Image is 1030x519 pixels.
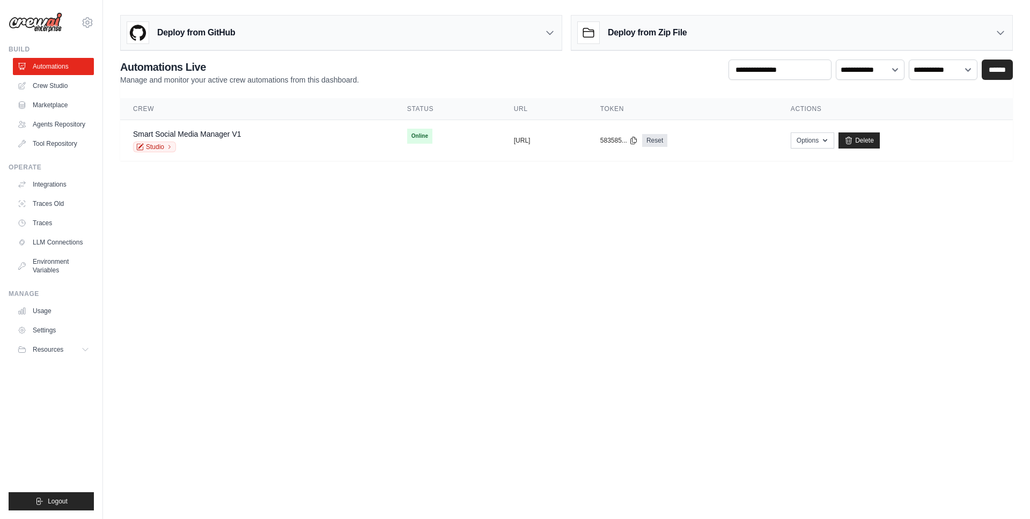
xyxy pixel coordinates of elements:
a: Traces Old [13,195,94,212]
span: Logout [48,497,68,506]
span: Resources [33,345,63,354]
a: Traces [13,214,94,232]
button: 583585... [600,136,638,145]
a: Studio [133,142,176,152]
a: Smart Social Media Manager V1 [133,130,241,138]
th: Actions [778,98,1013,120]
button: Logout [9,492,94,510]
div: Manage [9,290,94,298]
a: LLM Connections [13,234,94,251]
button: Resources [13,341,94,358]
a: Automations [13,58,94,75]
a: Settings [13,322,94,339]
a: Environment Variables [13,253,94,279]
a: Crew Studio [13,77,94,94]
div: Operate [9,163,94,172]
th: Token [587,98,778,120]
a: Integrations [13,176,94,193]
th: Crew [120,98,394,120]
a: Marketplace [13,97,94,114]
a: Usage [13,302,94,320]
img: Logo [9,12,62,33]
a: Agents Repository [13,116,94,133]
h3: Deploy from GitHub [157,26,235,39]
button: Options [791,132,834,149]
th: Status [394,98,501,120]
a: Tool Repository [13,135,94,152]
span: Online [407,129,432,144]
div: Build [9,45,94,54]
img: GitHub Logo [127,22,149,43]
h3: Deploy from Zip File [608,26,687,39]
h2: Automations Live [120,60,359,75]
th: URL [501,98,587,120]
p: Manage and monitor your active crew automations from this dashboard. [120,75,359,85]
a: Reset [642,134,667,147]
a: Delete [838,132,880,149]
